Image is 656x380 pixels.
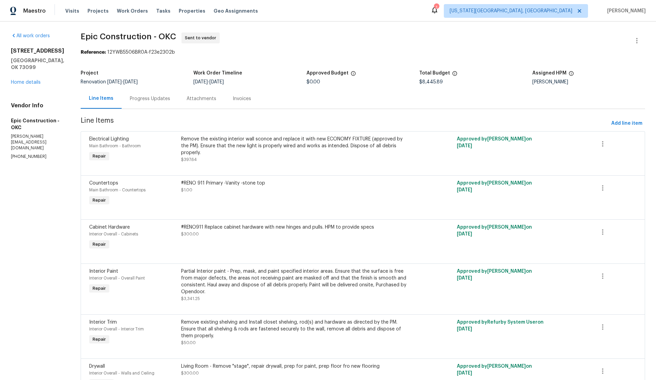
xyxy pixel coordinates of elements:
[89,269,118,274] span: Interior Paint
[11,154,64,160] p: [PHONE_NUMBER]
[89,188,146,192] span: Main Bathroom - Countertops
[181,136,407,156] div: Remove the existing interior wall sconce and replace it with new ECONOMY FIXTURE (approved by the...
[89,144,141,148] span: Main Bathroom - Bathroom
[457,364,532,376] span: Approved by [PERSON_NAME] on
[193,80,208,84] span: [DATE]
[532,71,566,76] h5: Assigned HPM
[419,71,450,76] h5: Total Budget
[181,224,407,231] div: #RENO911 Replace cabinet hardware with new hinges and pulls. HPM to provide specs
[11,102,64,109] h4: Vendor Info
[209,80,224,84] span: [DATE]
[11,134,64,151] p: [PERSON_NAME][EMAIL_ADDRESS][DOMAIN_NAME]
[123,80,138,84] span: [DATE]
[89,137,129,141] span: Electrical Lighting
[233,95,251,102] div: Invoices
[419,80,443,84] span: $8,445.89
[306,71,348,76] h5: Approved Budget
[457,232,472,236] span: [DATE]
[89,232,138,236] span: Interior Overall - Cabinets
[117,8,148,14] span: Work Orders
[609,117,645,130] button: Add line item
[90,241,109,248] span: Repair
[81,117,609,130] span: Line Items
[11,33,50,38] a: All work orders
[457,188,472,192] span: [DATE]
[11,117,64,131] h5: Epic Construction - OKC
[89,364,105,369] span: Drywall
[89,327,144,331] span: Interior Overall - Interior Trim
[604,8,646,14] span: [PERSON_NAME]
[87,8,109,14] span: Projects
[457,137,532,148] span: Approved by [PERSON_NAME] on
[89,276,145,280] span: Interior Overall - Overall Paint
[181,297,200,301] span: $3,341.25
[107,80,122,84] span: [DATE]
[81,71,98,76] h5: Project
[65,8,79,14] span: Visits
[185,35,219,41] span: Sent to vendor
[81,49,645,56] div: 12YWB5506BR0A-f23e2302b
[11,57,64,71] h5: [GEOGRAPHIC_DATA], OK 73099
[181,268,407,295] div: Partial Interior paint - Prep, mask, and paint specified interior areas. Ensure that the surface ...
[450,8,572,14] span: [US_STATE][GEOGRAPHIC_DATA], [GEOGRAPHIC_DATA]
[306,80,320,84] span: $0.00
[214,8,258,14] span: Geo Assignments
[611,119,642,128] span: Add line item
[90,285,109,292] span: Repair
[11,80,41,85] a: Home details
[90,197,109,204] span: Repair
[90,153,109,160] span: Repair
[457,276,472,281] span: [DATE]
[181,371,199,375] span: $300.00
[457,320,544,331] span: Approved by Refurby System User on
[457,269,532,281] span: Approved by [PERSON_NAME] on
[532,80,645,84] div: [PERSON_NAME]
[179,8,205,14] span: Properties
[181,319,407,339] div: Remove existing shelving and Install closet shelving, rod(s) and hardware as directed by the PM. ...
[89,95,113,102] div: Line Items
[89,181,118,186] span: Countertops
[181,341,196,345] span: $50.00
[181,232,199,236] span: $300.00
[130,95,170,102] div: Progress Updates
[434,4,439,11] div: 1
[457,371,472,376] span: [DATE]
[181,158,197,162] span: $397.64
[89,320,117,325] span: Interior Trim
[193,71,242,76] h5: Work Order Timeline
[181,363,407,370] div: Living Room - Remove "stage", repair drywall, prep for paint, prep floor fro new flooring
[193,80,224,84] span: -
[569,71,574,80] span: The hpm assigned to this work order.
[156,9,170,13] span: Tasks
[90,336,109,343] span: Repair
[81,32,176,41] span: Epic Construction - OKC
[89,225,130,230] span: Cabinet Hardware
[81,80,138,84] span: Renovation
[11,47,64,54] h2: [STREET_ADDRESS]
[457,144,472,148] span: [DATE]
[452,71,457,80] span: The total cost of line items that have been proposed by Opendoor. This sum includes line items th...
[187,95,216,102] div: Attachments
[89,371,154,375] span: Interior Overall - Walls and Ceiling
[457,327,472,331] span: [DATE]
[181,180,407,187] div: #RENO 911 Primary -Vanity -stone top
[457,225,532,236] span: Approved by [PERSON_NAME] on
[107,80,138,84] span: -
[457,181,532,192] span: Approved by [PERSON_NAME] on
[181,188,192,192] span: $1.00
[23,8,46,14] span: Maestro
[351,71,356,80] span: The total cost of line items that have been approved by both Opendoor and the Trade Partner. This...
[81,50,106,55] b: Reference:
